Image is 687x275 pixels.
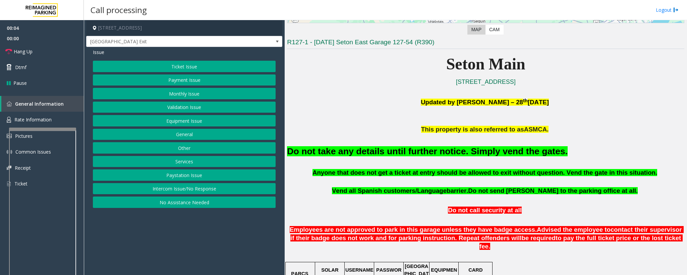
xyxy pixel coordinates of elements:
[456,78,516,85] a: [STREET_ADDRESS]
[446,55,525,73] span: Seton Main
[93,88,276,99] button: Monthly Issue
[345,267,374,273] span: USERNAME
[290,226,537,233] span: Employees are not approved to park in this garage unless they have badge access.
[93,129,276,140] button: General
[93,74,276,86] button: Payment Issue
[14,48,33,55] span: Hang Up
[93,169,276,181] button: Paystation Issue
[447,187,468,194] span: barrier.
[7,181,11,187] img: 'icon'
[7,101,12,106] img: 'icon'
[93,61,276,72] button: Ticket Issue
[93,156,276,167] button: Services
[7,117,11,123] img: 'icon'
[15,101,64,107] span: General Information
[290,226,684,241] span: contact their supervisor if their badge does not work and for parking instruction. Repeat offende...
[332,187,447,194] span: Vend all Spanish customers/Language
[287,38,684,49] h3: R127-1 - [DATE] Seton East Garage 127-54 (R390)
[93,197,276,208] button: No Assistance Needed
[673,6,679,13] img: logout
[93,49,104,56] span: Issue
[7,149,12,155] img: 'icon'
[1,96,84,112] a: General Information
[528,99,549,106] span: [DATE]
[87,2,150,18] h3: Call processing
[86,20,282,36] h4: [STREET_ADDRESS]
[421,126,524,133] span: This property is also referred to as
[14,116,52,123] span: Rate Information
[421,99,523,106] span: Updated by [PERSON_NAME] – 28
[448,207,522,214] span: Do not call security at all
[521,234,556,241] span: be required
[524,126,549,133] span: ASMCA.
[93,142,276,154] button: Other
[312,169,657,176] span: Anyone that does not get a ticket at entry should be allowed to exit without question. Vend the g...
[93,183,276,195] button: Intercom Issue/No Response
[287,146,568,156] font: Do not take any details until further notice. Simply vend the gates.
[479,234,683,250] span: to pay the full ticket price or the lost ticket fee.
[7,166,11,170] img: 'icon'
[537,226,611,233] span: Advised the employee to
[13,79,27,87] span: Pause
[15,64,26,71] span: Dtmf
[7,134,12,138] img: 'icon'
[93,115,276,126] button: Equipment Issue
[467,25,485,35] label: Map
[656,6,679,13] a: Logout
[468,187,638,194] span: Do not send [PERSON_NAME] to the parking office at all.
[87,36,243,47] span: [GEOGRAPHIC_DATA] Exit
[523,98,528,103] span: th
[485,25,504,35] label: CAM
[93,102,276,113] button: Validation Issue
